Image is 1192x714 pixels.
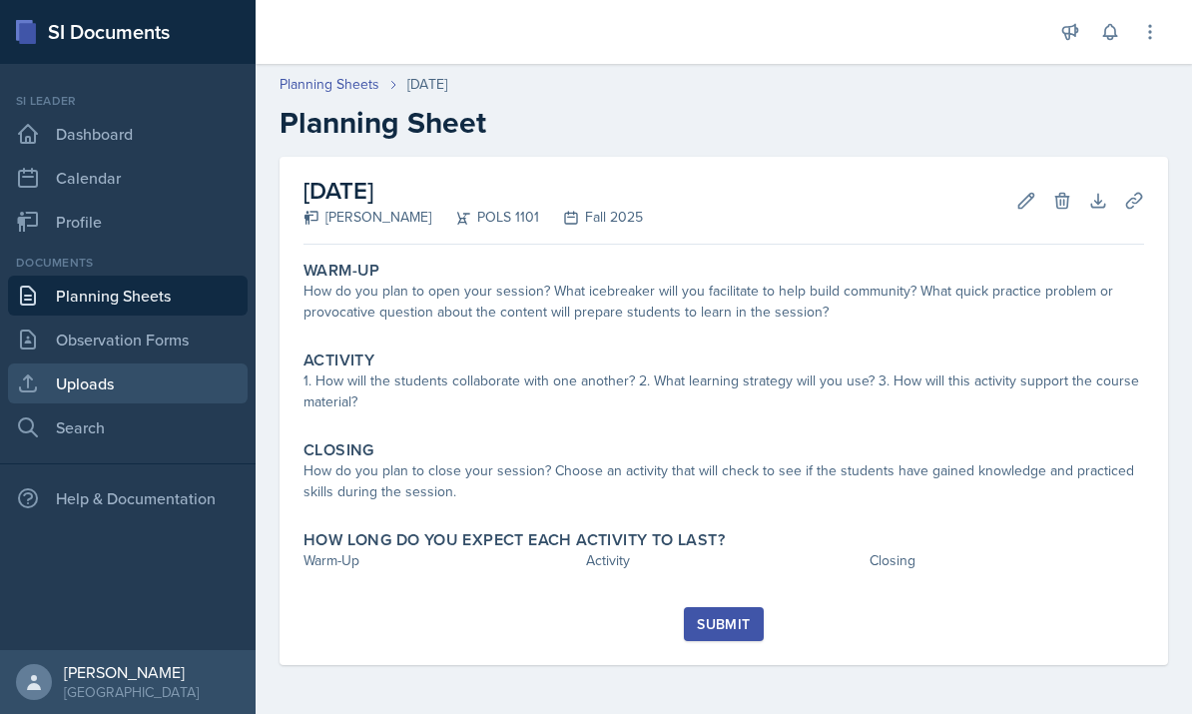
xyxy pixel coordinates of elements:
div: Fall 2025 [539,207,643,228]
div: Si leader [8,92,248,110]
div: Help & Documentation [8,478,248,518]
a: Planning Sheets [8,276,248,316]
div: How do you plan to open your session? What icebreaker will you facilitate to help build community... [303,281,1144,323]
label: Warm-Up [303,261,380,281]
div: Documents [8,254,248,272]
label: Closing [303,440,374,460]
a: Uploads [8,363,248,403]
div: Closing [870,550,1144,571]
div: [PERSON_NAME] [64,662,199,682]
h2: [DATE] [303,173,643,209]
a: Planning Sheets [280,74,379,95]
a: Profile [8,202,248,242]
div: [DATE] [407,74,447,95]
div: 1. How will the students collaborate with one another? 2. What learning strategy will you use? 3.... [303,370,1144,412]
button: Submit [684,607,763,641]
div: [PERSON_NAME] [303,207,431,228]
a: Calendar [8,158,248,198]
label: Activity [303,351,374,370]
a: Dashboard [8,114,248,154]
div: Activity [586,550,861,571]
div: Warm-Up [303,550,578,571]
div: [GEOGRAPHIC_DATA] [64,682,199,702]
a: Search [8,407,248,447]
div: Submit [697,616,750,632]
a: Observation Forms [8,320,248,359]
div: How do you plan to close your session? Choose an activity that will check to see if the students ... [303,460,1144,502]
div: POLS 1101 [431,207,539,228]
label: How long do you expect each activity to last? [303,530,725,550]
h2: Planning Sheet [280,105,1168,141]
